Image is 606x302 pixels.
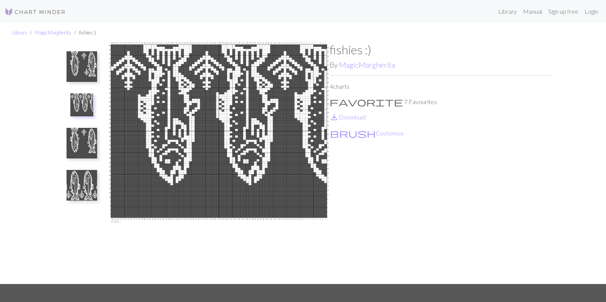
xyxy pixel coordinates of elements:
img: layout right side up [67,170,97,201]
a: Library [495,4,520,19]
p: 7 Favourites [330,97,551,106]
a: MagicMargherita [35,29,71,36]
img: layout upside down [70,93,93,116]
a: MagicMargherita [339,60,395,69]
a: Library [12,29,27,36]
i: Favourite [330,97,403,106]
h2: By [330,60,551,69]
span: save_alt [330,112,339,122]
button: CustomiseCustomise [330,128,404,138]
img: right side up [67,128,97,158]
span: brush [330,128,376,139]
img: layout upside down [108,42,330,284]
a: DownloadDownload [330,113,366,121]
li: fishies :) [71,29,96,36]
h1: fishies :) [330,42,551,57]
span: favorite [330,96,403,107]
a: Login [582,4,601,19]
i: Download [330,113,339,122]
img: Logo [5,7,66,16]
i: Customise [330,129,376,138]
a: Manual [520,4,545,19]
p: 4 charts [330,82,551,91]
a: Sign up free [545,4,582,19]
img: fishies :) [67,51,97,82]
